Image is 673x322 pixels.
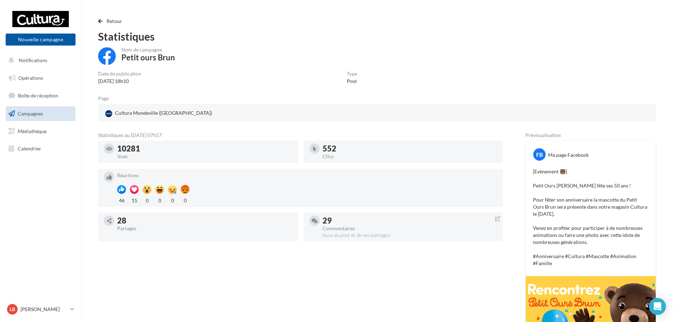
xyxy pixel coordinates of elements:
a: Campagnes [4,106,77,121]
div: 0 [155,196,164,204]
span: Notifications [19,57,47,63]
button: Nouvelle campagne [6,34,76,46]
div: Cultura Mondeville ([GEOGRAPHIC_DATA]) [104,108,214,119]
span: Retour [107,18,122,24]
div: Nom de campagne [121,47,175,52]
div: Vues [117,154,292,159]
div: Partages [117,226,292,231]
button: Notifications [4,53,74,68]
a: Cultura Mondeville ([GEOGRAPHIC_DATA]) [104,108,286,119]
div: Réactions [117,173,497,178]
span: Opérations [18,75,43,81]
p: [PERSON_NAME] [20,306,67,313]
span: Médiathèque [18,128,47,134]
div: Issus du post et de ses partages [323,232,498,239]
div: Prévisualisation [525,133,656,138]
div: 0 [181,196,190,204]
div: Clics [323,154,498,159]
div: Statistiques au [DATE] 07h57 [98,133,503,138]
div: Date de publication [98,71,141,76]
a: LB [PERSON_NAME] [6,303,76,316]
div: 15 [130,196,139,204]
div: 0 [168,196,177,204]
div: 28 [117,217,292,225]
div: 29 [323,217,498,225]
span: Boîte de réception [18,93,58,99]
a: Médiathèque [4,124,77,139]
div: Page [98,96,114,101]
a: Opérations [4,71,77,85]
div: [DATE] 18h10 [98,78,141,85]
button: Retour [98,17,125,25]
div: 552 [323,145,498,153]
span: Calendrier [18,145,41,151]
div: Petit ours Brun [121,54,175,61]
a: Calendrier [4,141,77,156]
div: Statistiques [98,31,656,42]
div: FB [533,148,546,161]
div: 10281 [117,145,292,153]
div: 46 [117,196,126,204]
div: Post [347,78,357,85]
div: Ma page Facebook [548,151,589,159]
a: Boîte de réception [4,88,77,103]
div: Type [347,71,357,76]
div: Commentaires [323,226,498,231]
span: LB [10,306,15,313]
span: Campagnes [18,111,43,117]
div: Open Intercom Messenger [649,298,666,315]
div: 0 [143,196,151,204]
p: [Evènement 🐻] Petit Ours [PERSON_NAME] fête ses 50 ans ! Pour fêter son anniversaire la mascotte ... [533,168,649,267]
